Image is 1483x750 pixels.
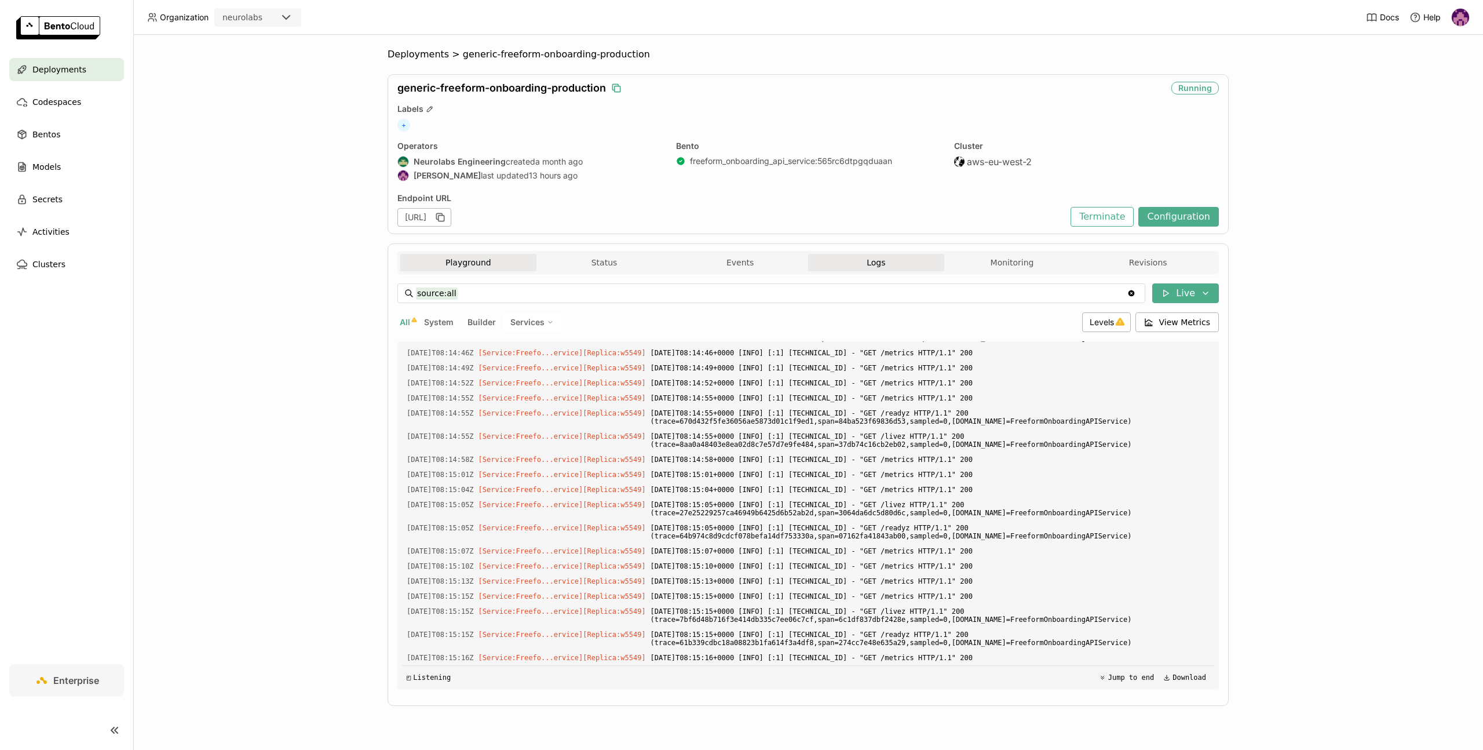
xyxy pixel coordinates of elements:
div: last updated [397,170,662,181]
span: [DATE]T08:15:04+0000 [INFO] [:1] [TECHNICAL_ID] - "GET /metrics HTTP/1.1" 200 [651,483,1210,496]
button: Terminate [1071,207,1134,227]
a: Clusters [9,253,124,276]
span: [Service:Freefo...ervice] [478,364,583,372]
span: [Replica:w5549] [583,607,645,616]
span: [Service:Freefo...ervice] [478,547,583,555]
span: 2025-09-15T08:14:58.288Z [407,453,474,466]
span: 2025-09-15T08:15:16.286Z [407,651,474,664]
div: Operators [397,141,662,151]
button: Download [1160,671,1210,685]
button: Playground [400,254,536,271]
button: Status [536,254,673,271]
span: [DATE]T08:15:16+0000 [INFO] [:1] [TECHNICAL_ID] - "GET /metrics HTTP/1.1" 200 [651,651,1210,664]
a: Bentos [9,123,124,146]
span: [Service:Freefo...ervice] [478,471,583,479]
span: 2025-09-15T08:15:01.290Z [407,468,474,481]
span: 2025-09-15T08:15:13.292Z [407,575,474,588]
span: All [400,317,410,327]
span: [DATE]T08:14:49+0000 [INFO] [:1] [TECHNICAL_ID] - "GET /metrics HTTP/1.1" 200 [651,362,1210,374]
button: Builder [465,315,498,330]
span: 13 hours ago [529,170,578,181]
span: [Replica:w5549] [583,562,645,570]
span: Activities [32,225,70,239]
div: Bento [676,141,941,151]
span: Help [1423,12,1441,23]
span: [DATE]T08:14:55+0000 [INFO] [:1] [TECHNICAL_ID] - "GET /readyz HTTP/1.1" 200 (trace=670d432f5fe36... [651,407,1210,428]
span: System [424,317,454,327]
span: 2025-09-15T08:14:52.281Z [407,377,474,389]
span: [Service:Freefo...ervice] [478,349,583,357]
span: 2025-09-15T08:15:07.283Z [407,545,474,558]
span: 2025-09-15T08:14:46.281Z [407,347,474,359]
strong: Neurolabs Engineering [414,156,506,167]
div: Labels [397,104,1219,114]
strong: [PERSON_NAME] [414,170,481,181]
button: System [422,315,456,330]
span: 2025-09-15T08:14:55.668Z [407,407,474,420]
span: [Service:Freefo...ervice] [478,486,583,494]
span: 2025-09-15T08:14:55.282Z [407,392,474,405]
nav: Breadcrumbs navigation [388,49,1229,60]
span: [Replica:w5549] [583,471,645,479]
button: View Metrics [1135,312,1219,332]
span: + [397,119,410,132]
div: Levels [1082,312,1131,332]
span: [DATE]T08:15:15+0000 [INFO] [:1] [TECHNICAL_ID] - "GET /metrics HTTP/1.1" 200 [651,590,1210,603]
img: Neurolabs Engineering [398,156,408,167]
span: [DATE]T08:14:55+0000 [INFO] [:1] [TECHNICAL_ID] - "GET /metrics HTTP/1.1" 200 [651,392,1210,405]
span: Clusters [32,257,65,271]
span: generic-freeform-onboarding-production [397,82,606,94]
span: [Service:Freefo...ervice] [478,379,583,387]
span: View Metrics [1159,316,1211,328]
span: Builder [467,317,496,327]
a: Secrets [9,188,124,211]
span: Enterprise [53,675,99,686]
div: created [397,156,662,168]
a: Deployments [9,58,124,81]
div: Listening [407,673,451,682]
span: [DATE]T08:15:05+0000 [INFO] [:1] [TECHNICAL_ID] - "GET /readyz HTTP/1.1" 200 (trace=64b974c8d9cdc... [651,522,1210,543]
button: Configuration [1138,207,1219,227]
span: [Replica:w5549] [583,349,645,357]
span: Secrets [32,192,63,206]
span: Deployments [388,49,449,60]
a: Enterprise [9,664,124,697]
span: [Service:Freefo...ervice] [478,607,583,616]
span: [DATE]T08:15:15+0000 [INFO] [:1] [TECHNICAL_ID] - "GET /readyz HTTP/1.1" 200 (trace=61b339cdbc18a... [651,628,1210,649]
span: [DATE]T08:15:01+0000 [INFO] [:1] [TECHNICAL_ID] - "GET /metrics HTTP/1.1" 200 [651,468,1210,481]
span: [Service:Freefo...ervice] [478,409,583,417]
img: Mathew Robinson [398,170,408,181]
span: [Replica:w5549] [583,547,645,555]
span: [DATE]T08:15:05+0000 [INFO] [:1] [TECHNICAL_ID] - "GET /livez HTTP/1.1" 200 (trace=27e25229257ca4... [651,498,1210,519]
div: generic-freeform-onboarding-production [463,49,650,60]
span: a month ago [535,156,583,167]
span: [Service:Freefo...ervice] [478,654,583,662]
span: [DATE]T08:14:52+0000 [INFO] [:1] [TECHNICAL_ID] - "GET /metrics HTTP/1.1" 200 [651,377,1210,389]
span: [Replica:w5549] [583,379,645,387]
button: All [397,315,412,330]
span: [Replica:w5549] [583,631,645,639]
span: [DATE]T08:14:58+0000 [INFO] [:1] [TECHNICAL_ID] - "GET /metrics HTTP/1.1" 200 [651,453,1210,466]
span: [DATE]T08:15:13+0000 [INFO] [:1] [TECHNICAL_ID] - "GET /metrics HTTP/1.1" 200 [651,575,1210,588]
span: 2025-09-15T08:15:15.361Z [407,590,474,603]
span: [Service:Freefo...ervice] [478,524,583,532]
span: [Service:Freefo...ervice] [478,592,583,600]
img: logo [16,16,100,39]
span: [Service:Freefo...ervice] [478,501,583,509]
button: Revisions [1080,254,1216,271]
span: [Replica:w5549] [583,432,645,440]
span: 2025-09-15T08:15:10.293Z [407,560,474,573]
span: [Replica:w5549] [583,456,645,464]
span: Docs [1380,12,1399,23]
span: [DATE]T08:14:55+0000 [INFO] [:1] [TECHNICAL_ID] - "GET /livez HTTP/1.1" 200 (trace=8aa0a48403e8ea... [651,430,1210,451]
span: [Service:Freefo...ervice] [478,562,583,570]
div: Endpoint URL [397,193,1065,203]
span: 2025-09-15T08:15:15.669Z [407,628,474,641]
input: Selected neurolabs. [264,12,265,24]
div: [URL] [397,208,451,227]
span: [Service:Freefo...ervice] [478,432,583,440]
span: 2025-09-15T08:15:05.670Z [407,498,474,511]
img: Mathew Robinson [1452,9,1469,26]
span: [Replica:w5549] [583,577,645,585]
